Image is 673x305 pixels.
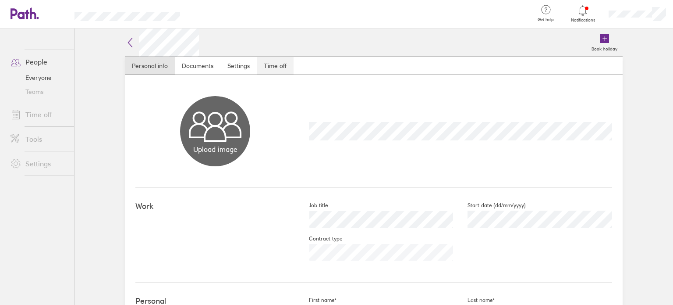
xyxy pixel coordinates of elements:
[295,235,342,242] label: Contract type
[220,57,257,75] a: Settings
[4,155,74,172] a: Settings
[257,57,294,75] a: Time off
[175,57,220,75] a: Documents
[4,53,74,71] a: People
[586,29,623,57] a: Book holiday
[4,130,74,148] a: Tools
[531,17,560,22] span: Get help
[4,71,74,85] a: Everyone
[4,85,74,99] a: Teams
[569,4,597,23] a: Notifications
[135,202,295,211] h4: Work
[125,57,175,75] a: Personal info
[453,297,495,304] label: Last name*
[569,18,597,23] span: Notifications
[295,202,328,209] label: Job title
[295,297,336,304] label: First name*
[586,44,623,52] label: Book holiday
[453,202,526,209] label: Start date (dd/mm/yyyy)
[4,106,74,123] a: Time off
